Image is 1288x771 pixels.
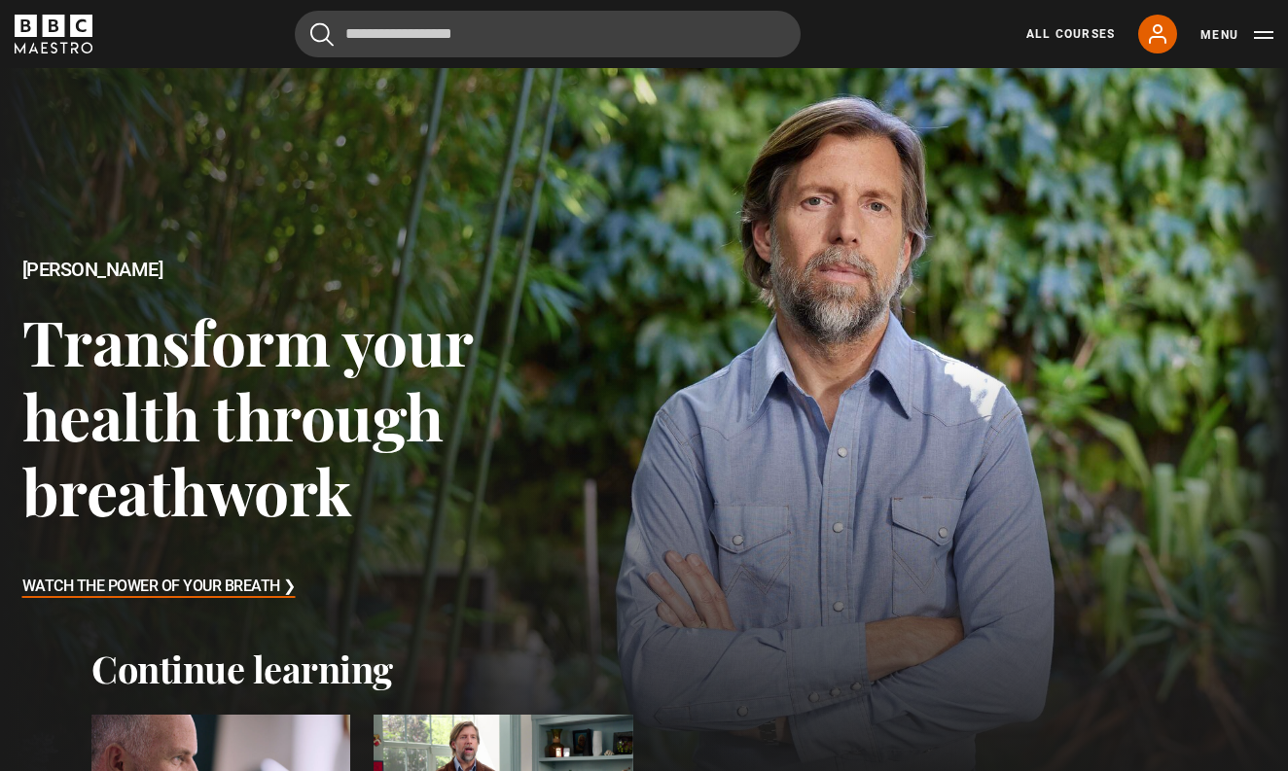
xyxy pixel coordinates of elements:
button: Submit the search query [310,22,334,47]
a: All Courses [1026,25,1115,43]
input: Search [295,11,801,57]
h2: Continue learning [91,647,1197,691]
button: Toggle navigation [1200,25,1273,45]
h2: [PERSON_NAME] [22,259,645,281]
svg: BBC Maestro [15,15,92,53]
h3: Watch The Power of Your Breath ❯ [22,573,296,602]
h3: Transform your health through breathwork [22,303,645,529]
